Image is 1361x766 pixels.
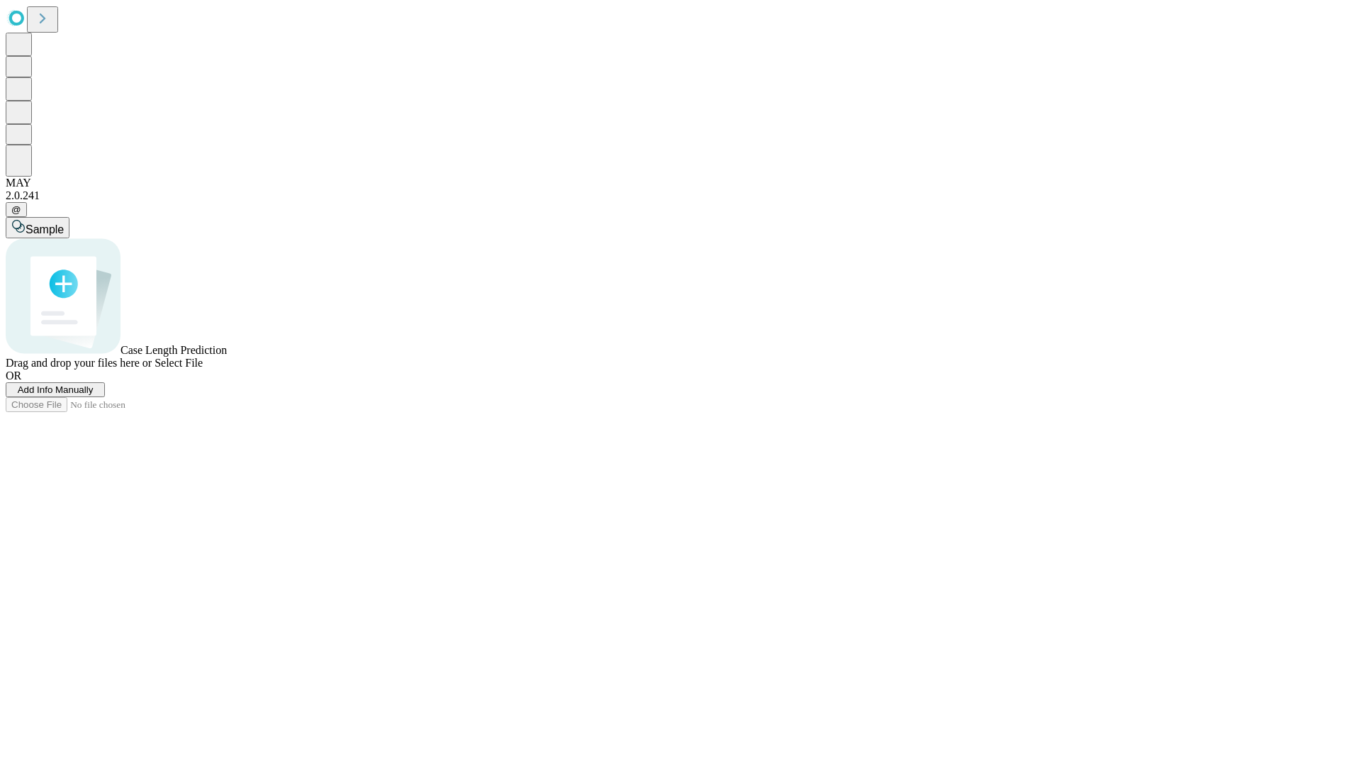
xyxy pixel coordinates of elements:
span: @ [11,204,21,215]
span: Drag and drop your files here or [6,357,152,369]
button: Add Info Manually [6,382,105,397]
button: @ [6,202,27,217]
span: Select File [155,357,203,369]
span: OR [6,370,21,382]
div: 2.0.241 [6,189,1355,202]
span: Sample [26,223,64,235]
div: MAY [6,177,1355,189]
span: Add Info Manually [18,384,94,395]
span: Case Length Prediction [121,344,227,356]
button: Sample [6,217,69,238]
